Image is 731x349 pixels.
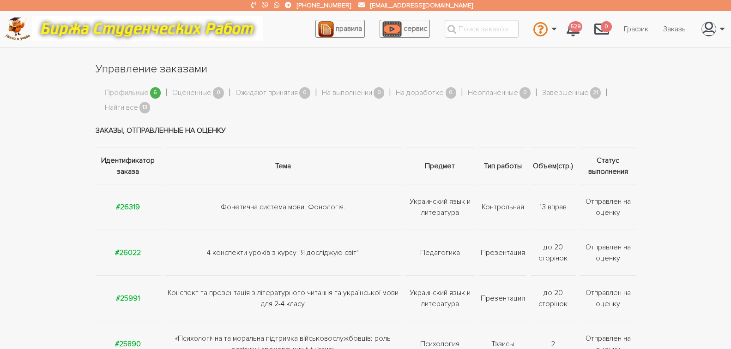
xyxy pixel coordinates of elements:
[5,17,30,41] img: logo-c4363faeb99b52c628a42810ed6dfb4293a56d4e4775eb116515dfe7f33672af.png
[105,87,149,99] a: Профильные
[403,230,477,276] td: Педагогика
[396,87,444,99] a: На доработке
[404,24,427,33] span: сервис
[403,276,477,321] td: Украинский язык и литература
[213,87,224,99] span: 0
[336,24,362,33] span: правила
[318,21,334,37] img: agreement_icon-feca34a61ba7f3d1581b08bc946b2ec1ccb426f67415f344566775c155b7f62c.png
[382,21,402,37] img: play_icon-49f7f135c9dc9a03216cfdbccbe1e3994649169d890fb554cedf0eac35a01ba8.png
[477,230,528,276] td: Презентация
[299,87,310,99] span: 0
[468,87,518,99] a: Неоплаченные
[559,17,587,41] a: 529
[578,276,636,321] td: Отправлен на оценку
[370,1,473,9] a: [EMAIL_ADDRESS][DOMAIN_NAME]
[115,248,141,257] a: #26022
[96,61,636,77] h1: Управление заказами
[115,339,141,349] a: #25890
[477,148,528,184] th: Тип работы
[578,148,636,184] th: Статус выполнения
[569,21,582,33] span: 529
[528,148,578,184] th: Объем(стр.)
[163,276,403,321] td: Конспект та презентація з літературного читання та української мови для 2-4 класу
[116,294,140,303] a: #25991
[403,148,477,184] th: Предмет
[163,230,403,276] td: 4 конспекти уроків з курсу "Я досліджую світ"
[172,87,211,99] a: Оцененные
[528,276,578,321] td: до 20 сторінок
[297,1,351,9] a: [PHONE_NUMBER]
[601,21,612,33] span: 0
[477,276,528,321] td: Презентация
[105,102,138,114] a: Найти все
[528,230,578,276] td: до 20 сторінок
[236,87,298,99] a: Ожидают принятия
[374,87,385,99] span: 0
[403,184,477,230] td: Украинский язык и литература
[96,113,636,148] td: Заказы, отправленные на оценку
[616,20,656,38] a: График
[578,184,636,230] td: Отправлен на оценку
[656,20,694,38] a: Заказы
[578,230,636,276] td: Отправлен на оценку
[477,184,528,230] td: Контрольная
[380,20,430,38] a: сервис
[446,87,457,99] span: 0
[520,87,531,99] span: 0
[445,20,519,38] input: Поиск заказов
[32,16,263,41] img: motto-12e01f5a76059d5f6a28199ef077b1f78e012cfde436ab5cf1d4517935686d32.gif
[139,102,151,113] span: 13
[587,17,616,41] a: 0
[315,20,365,38] a: правила
[163,184,403,230] td: Фонетична система мови. Фонологія.
[590,87,601,99] span: 21
[322,87,372,99] a: На выполнении
[96,148,163,184] th: Идентификатор заказа
[150,87,161,99] span: 6
[528,184,578,230] td: 13 вправ
[163,148,403,184] th: Тема
[116,202,140,212] a: #26319
[542,87,589,99] a: Завершенные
